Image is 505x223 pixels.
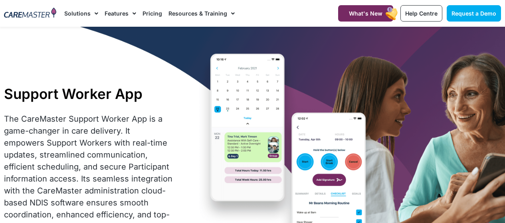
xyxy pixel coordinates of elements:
[452,10,496,17] span: Request a Demo
[349,10,382,17] span: What's New
[4,8,56,19] img: CareMaster Logo
[4,85,173,102] h1: Support Worker App
[405,10,438,17] span: Help Centre
[400,5,442,22] a: Help Centre
[338,5,393,22] a: What's New
[447,5,501,22] a: Request a Demo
